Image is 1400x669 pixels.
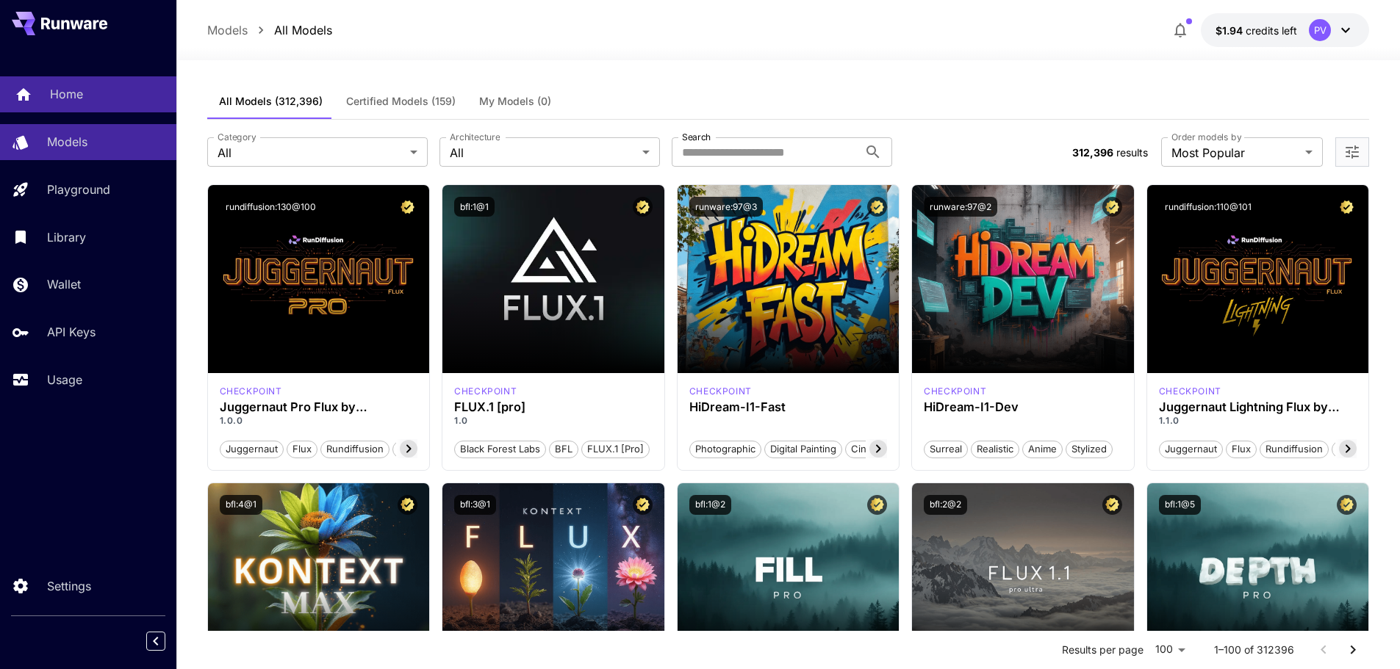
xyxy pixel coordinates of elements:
button: juggernaut [1159,439,1223,458]
button: Stylized [1066,439,1113,458]
button: Certified Model – Vetted for best performance and includes a commercial license. [1337,495,1357,515]
p: checkpoint [689,385,752,398]
p: Results per page [1062,643,1144,657]
div: FLUX.1 D [1159,385,1221,398]
button: runware:97@3 [689,197,763,217]
h3: FLUX.1 [pro] [454,400,653,414]
button: Open more filters [1343,143,1361,162]
span: flux [287,442,317,457]
div: Collapse sidebar [157,628,176,654]
button: Cinematic [845,439,902,458]
button: Certified Model – Vetted for best performance and includes a commercial license. [398,197,417,217]
button: Surreal [924,439,968,458]
button: Certified Model – Vetted for best performance and includes a commercial license. [867,197,887,217]
p: Models [47,133,87,151]
button: FLUX.1 [pro] [581,439,650,458]
span: schnell [1332,442,1376,457]
h3: HiDream-I1-Fast [689,400,888,414]
label: Order models by [1171,131,1241,143]
span: juggernaut [220,442,283,457]
span: flux [1227,442,1256,457]
span: FLUX.1 [pro] [582,442,649,457]
button: Certified Model – Vetted for best performance and includes a commercial license. [867,495,887,515]
button: bfl:1@1 [454,197,495,217]
button: runware:97@2 [924,197,997,217]
button: Realistic [971,439,1019,458]
p: checkpoint [454,385,517,398]
div: $1.93984 [1216,23,1297,38]
p: checkpoint [220,385,282,398]
button: bfl:3@1 [454,495,496,515]
span: All [218,144,404,162]
span: results [1116,146,1148,159]
button: bfl:4@1 [220,495,262,515]
h3: Juggernaut Pro Flux by RunDiffusion [220,400,418,414]
p: Library [47,228,86,246]
span: Surreal [925,442,967,457]
button: rundiffusion:110@101 [1159,197,1257,217]
span: pro [393,442,419,457]
span: Stylized [1066,442,1112,457]
span: Photographic [690,442,761,457]
button: rundiffusion [320,439,390,458]
button: rundiffusion [1260,439,1329,458]
span: Most Popular [1171,144,1299,162]
button: $1.93984PV [1201,13,1369,47]
div: HiDream Dev [924,385,986,398]
h3: HiDream-I1-Dev [924,400,1122,414]
span: credits left [1246,24,1297,37]
p: Wallet [47,275,81,293]
p: Playground [47,181,110,198]
button: Digital Painting [764,439,842,458]
span: rundiffusion [1260,442,1328,457]
button: schnell [1332,439,1376,458]
p: checkpoint [1159,385,1221,398]
span: Certified Models (159) [346,95,456,108]
button: Certified Model – Vetted for best performance and includes a commercial license. [1102,495,1122,515]
div: PV [1309,19,1331,41]
button: bfl:1@2 [689,495,731,515]
div: fluxpro [454,385,517,398]
div: FLUX.1 D [220,385,282,398]
span: BFL [550,442,578,457]
nav: breadcrumb [207,21,332,39]
p: 1.1.0 [1159,414,1357,427]
span: 312,396 [1072,146,1113,159]
span: Anime [1023,442,1062,457]
span: All [450,144,636,162]
span: Realistic [972,442,1019,457]
p: 1–100 of 312396 [1214,643,1294,657]
p: checkpoint [924,385,986,398]
button: Certified Model – Vetted for best performance and includes a commercial license. [633,197,653,217]
button: Black Forest Labs [454,439,546,458]
p: 1.0.0 [220,414,418,427]
label: Category [218,131,256,143]
p: 1.0 [454,414,653,427]
button: Photographic [689,439,761,458]
div: HiDream Fast [689,385,752,398]
button: Go to next page [1338,635,1368,665]
button: Anime [1022,439,1063,458]
button: juggernaut [220,439,284,458]
a: All Models [274,21,332,39]
button: flux [287,439,317,458]
button: bfl:1@5 [1159,495,1201,515]
button: flux [1226,439,1257,458]
span: Cinematic [846,442,901,457]
div: 100 [1149,639,1191,660]
p: Settings [47,577,91,595]
p: Home [50,85,83,103]
a: Models [207,21,248,39]
p: Usage [47,371,82,388]
span: Black Forest Labs [455,442,545,457]
span: All Models (312,396) [219,95,323,108]
span: Digital Painting [765,442,841,457]
span: My Models (0) [479,95,551,108]
span: rundiffusion [321,442,389,457]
